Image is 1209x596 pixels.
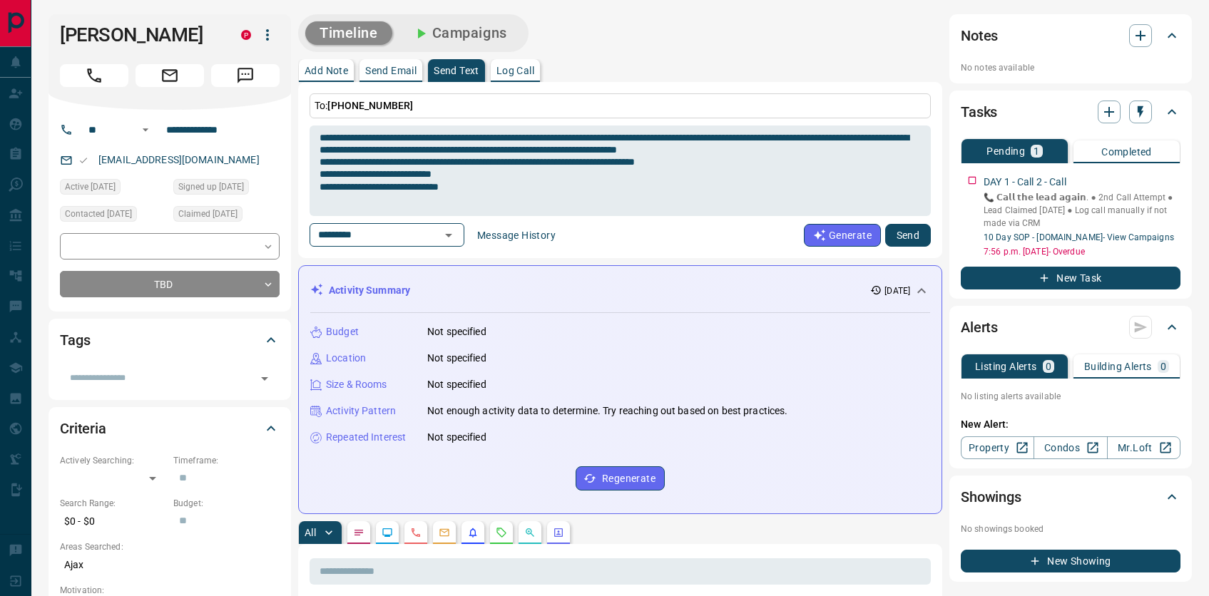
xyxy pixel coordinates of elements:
h2: Tags [60,329,90,351]
p: 1 [1034,146,1039,156]
div: Tue Jun 17 2025 [173,179,280,199]
h2: Criteria [60,417,106,440]
p: Send Email [365,66,417,76]
p: [DATE] [884,284,910,297]
p: 📞 𝗖𝗮𝗹𝗹 𝘁𝗵𝗲 𝗹𝗲𝗮𝗱 𝗮𝗴𝗮𝗶𝗻. ● 2nd Call Attempt ● Lead Claimed [DATE] ● Log call manually if not made v... [984,191,1180,230]
p: New Alert: [961,417,1180,432]
button: Open [255,369,275,389]
div: property.ca [241,30,251,40]
p: 0 [1046,361,1051,371]
div: Tue Jun 17 2025 [60,206,166,226]
p: $0 - $0 [60,510,166,533]
svg: Opportunities [524,527,536,538]
p: Size & Rooms [326,377,387,392]
p: Add Note [305,66,348,76]
button: Regenerate [576,466,665,490]
p: No notes available [961,61,1180,74]
button: Campaigns [398,21,521,45]
div: Tasks [961,95,1180,129]
svg: Agent Actions [553,527,564,538]
div: Notes [961,19,1180,53]
p: Not specified [427,351,486,366]
svg: Requests [496,527,507,538]
p: Activity Summary [329,283,410,298]
p: Areas Searched: [60,540,280,553]
p: Building Alerts [1084,361,1152,371]
h2: Alerts [961,316,998,339]
p: Send Text [434,66,479,76]
p: Not specified [427,377,486,392]
p: Budget [326,324,359,339]
button: New Task [961,267,1180,289]
span: Email [136,64,204,87]
p: Pending [986,146,1025,156]
button: Message History [469,224,564,247]
p: Listing Alerts [975,361,1037,371]
p: Timeframe: [173,454,280,467]
span: Call [60,64,128,87]
h2: Notes [961,24,998,47]
p: Not specified [427,324,486,339]
a: Property [961,436,1034,459]
h1: [PERSON_NAME] [60,24,220,46]
button: Send [885,224,931,247]
p: Not enough activity data to determine. Try reaching out based on best practices. [427,404,788,418]
svg: Calls [410,527,422,538]
button: New Showing [961,550,1180,572]
button: Open [137,121,154,138]
p: Actively Searching: [60,454,166,467]
p: No listing alerts available [961,390,1180,403]
p: Location [326,351,366,366]
h2: Tasks [961,101,997,123]
div: Showings [961,480,1180,514]
p: Budget: [173,497,280,510]
p: Not specified [427,430,486,445]
button: Generate [804,224,881,247]
div: TBD [60,271,280,297]
div: Tue Jun 17 2025 [60,179,166,199]
p: Log Call [496,66,534,76]
div: Tags [60,323,280,357]
div: Alerts [961,310,1180,344]
svg: Email Valid [78,155,88,165]
p: To: [310,93,931,118]
div: Activity Summary[DATE] [310,277,930,304]
a: Condos [1034,436,1107,459]
p: Repeated Interest [326,430,406,445]
p: All [305,528,316,538]
span: Active [DATE] [65,180,116,194]
p: Ajax [60,553,280,577]
p: 7:56 p.m. [DATE] - Overdue [984,245,1180,258]
p: 0 [1160,361,1166,371]
a: 10 Day SOP - [DOMAIN_NAME]- View Campaigns [984,232,1174,242]
div: Criteria [60,411,280,446]
svg: Listing Alerts [467,527,479,538]
div: Tue Jun 17 2025 [173,206,280,226]
p: Search Range: [60,497,166,510]
svg: Emails [439,527,450,538]
span: Signed up [DATE] [178,180,244,194]
a: [EMAIL_ADDRESS][DOMAIN_NAME] [98,154,260,165]
span: Contacted [DATE] [65,207,132,221]
p: DAY 1 - Call 2 - Call [984,175,1066,190]
svg: Notes [353,527,364,538]
button: Open [439,225,459,245]
p: Completed [1101,147,1152,157]
span: Claimed [DATE] [178,207,238,221]
span: Message [211,64,280,87]
a: Mr.Loft [1107,436,1180,459]
svg: Lead Browsing Activity [382,527,393,538]
h2: Showings [961,485,1021,508]
p: No showings booked [961,523,1180,535]
p: Activity Pattern [326,404,396,418]
button: Timeline [305,21,392,45]
span: [PHONE_NUMBER] [327,100,413,111]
